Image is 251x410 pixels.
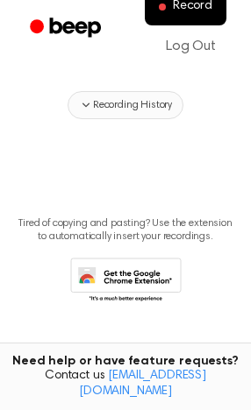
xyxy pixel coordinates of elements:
a: Beep [18,11,117,46]
button: Recording History [68,91,183,119]
a: [EMAIL_ADDRESS][DOMAIN_NAME] [79,370,206,398]
span: Recording History [93,97,172,113]
p: Tired of copying and pasting? Use the extension to automatically insert your recordings. [14,217,237,244]
a: Log Out [148,25,233,67]
span: Contact us [11,369,240,399]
